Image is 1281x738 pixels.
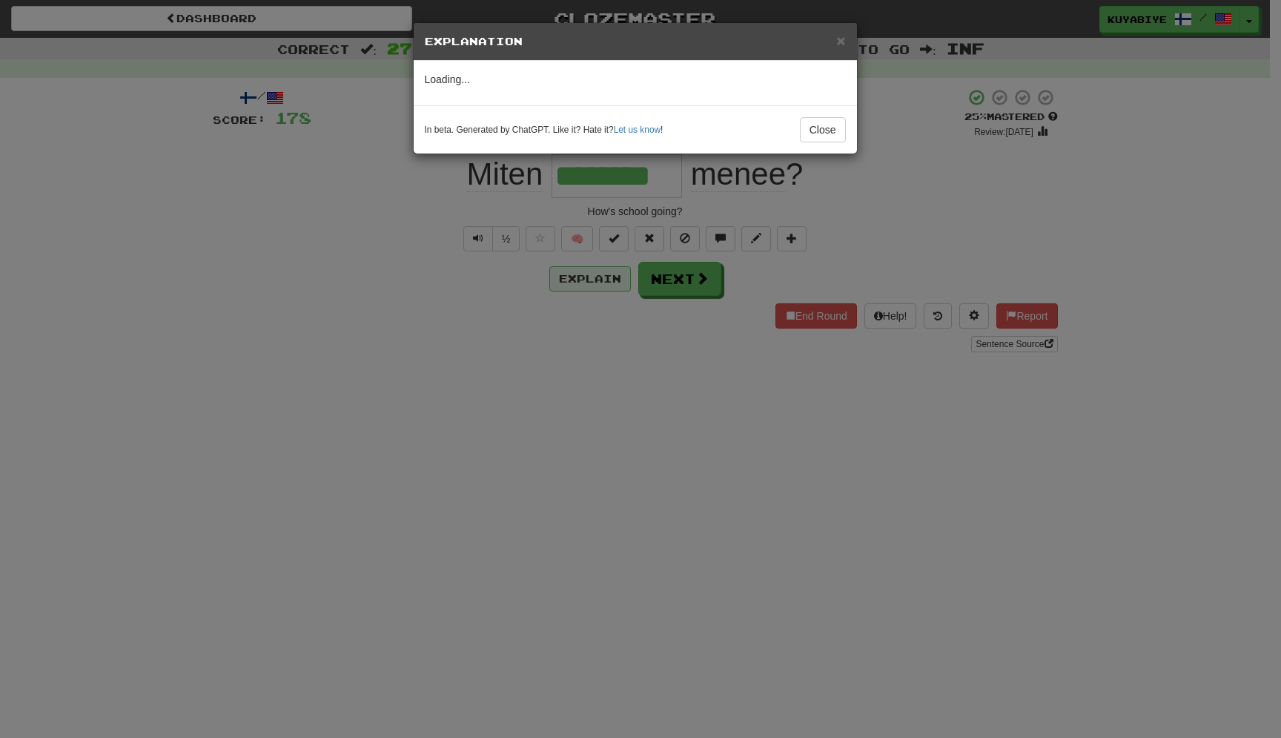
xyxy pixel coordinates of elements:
span: × [836,32,845,49]
h5: Explanation [425,34,846,49]
button: Close [836,33,845,48]
small: In beta. Generated by ChatGPT. Like it? Hate it? ! [425,124,663,136]
button: Close [800,117,846,142]
p: Loading... [425,72,846,87]
a: Let us know [614,125,661,135]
